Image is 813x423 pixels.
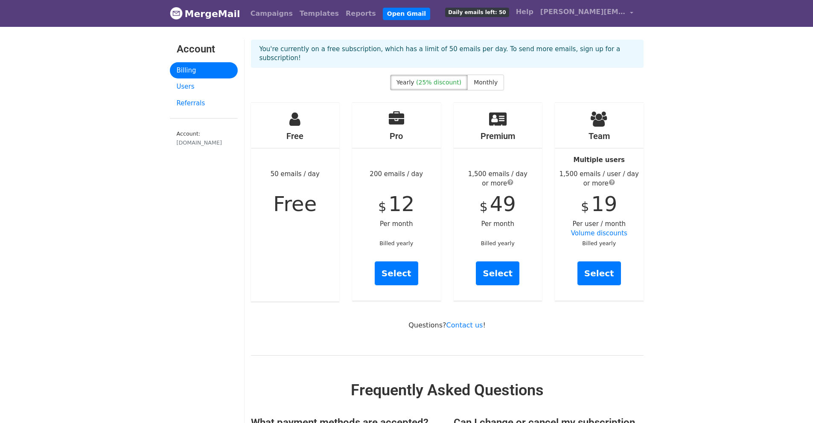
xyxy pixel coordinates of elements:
h4: Premium [454,131,542,141]
a: Select [577,261,621,285]
a: Referrals [170,95,238,112]
span: $ [480,199,488,214]
a: Templates [296,5,342,22]
span: Monthly [474,79,498,86]
a: Contact us [446,321,483,329]
small: Billed yearly [481,240,515,246]
h4: Team [555,131,644,141]
span: 49 [490,192,516,216]
a: Select [476,261,519,285]
h3: Account [177,43,231,55]
a: Reports [342,5,379,22]
span: [PERSON_NAME][EMAIL_ADDRESS][DOMAIN_NAME] [540,7,626,17]
h4: Free [251,131,340,141]
div: 1,500 emails / user / day or more [555,169,644,188]
a: Volume discounts [571,229,627,237]
a: Billing [170,62,238,79]
small: Account: [177,130,231,147]
a: Help [513,3,537,20]
h4: Pro [352,131,441,141]
span: Free [273,192,317,216]
p: You're currently on a free subscription, which has a limit of 50 emails per day. To send more ema... [259,45,635,63]
small: Billed yearly [379,240,413,246]
h2: Frequently Asked Questions [251,381,644,400]
div: [DOMAIN_NAME] [177,139,231,147]
span: $ [581,199,589,214]
a: Campaigns [247,5,296,22]
div: 200 emails / day Per month [352,103,441,301]
a: MergeMail [170,5,240,23]
div: Per month [454,103,542,301]
a: Select [375,261,418,285]
div: Per user / month [555,103,644,301]
img: MergeMail logo [170,7,183,20]
a: Users [170,78,238,95]
span: $ [378,199,386,214]
span: Yearly [396,79,414,86]
span: 12 [388,192,414,216]
span: 19 [591,192,617,216]
a: [PERSON_NAME][EMAIL_ADDRESS][DOMAIN_NAME] [537,3,637,23]
a: Daily emails left: 50 [442,3,512,20]
span: (25% discount) [416,79,461,86]
a: Open Gmail [383,8,430,20]
small: Billed yearly [582,240,616,246]
strong: Multiple users [574,156,625,164]
div: 1,500 emails / day or more [454,169,542,188]
div: 50 emails / day [251,103,340,301]
p: Questions? ! [251,321,644,330]
span: Daily emails left: 50 [445,8,509,17]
